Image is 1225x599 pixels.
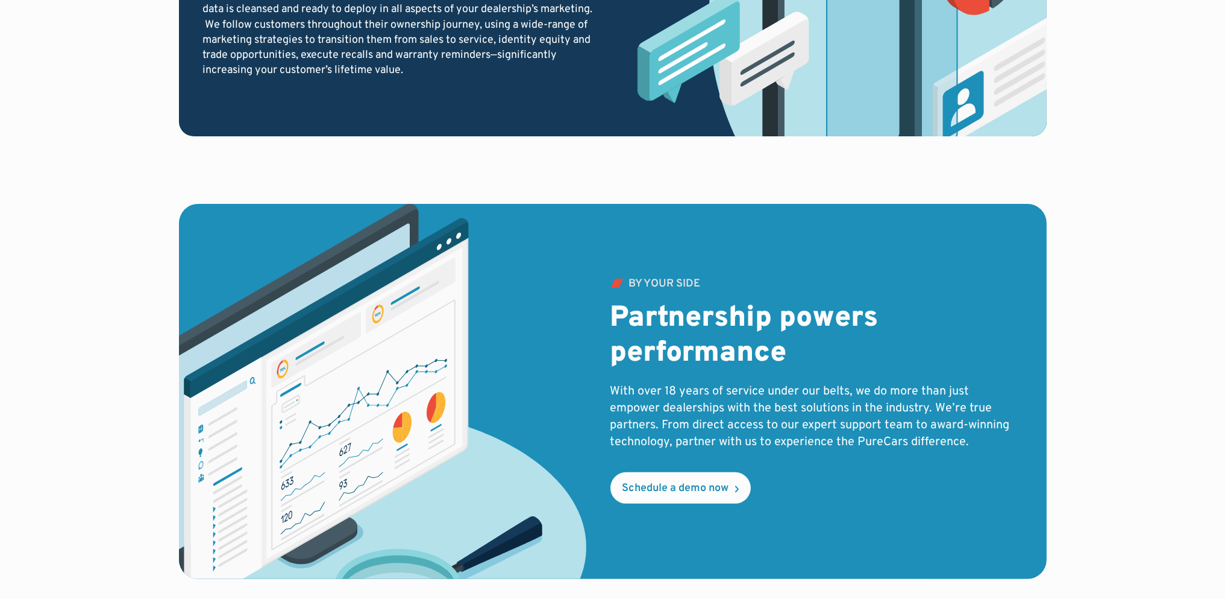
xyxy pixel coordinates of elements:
img: dashboard analytics illustration [179,204,586,579]
h2: Partnership powers performance [610,302,1018,371]
a: Schedule a demo now [610,472,751,504]
div: Schedule a demo now [622,483,729,494]
div: by your side [628,279,700,290]
p: With over 18 years of service under our belts, we do more than just empower dealerships with the ... [610,383,1018,451]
